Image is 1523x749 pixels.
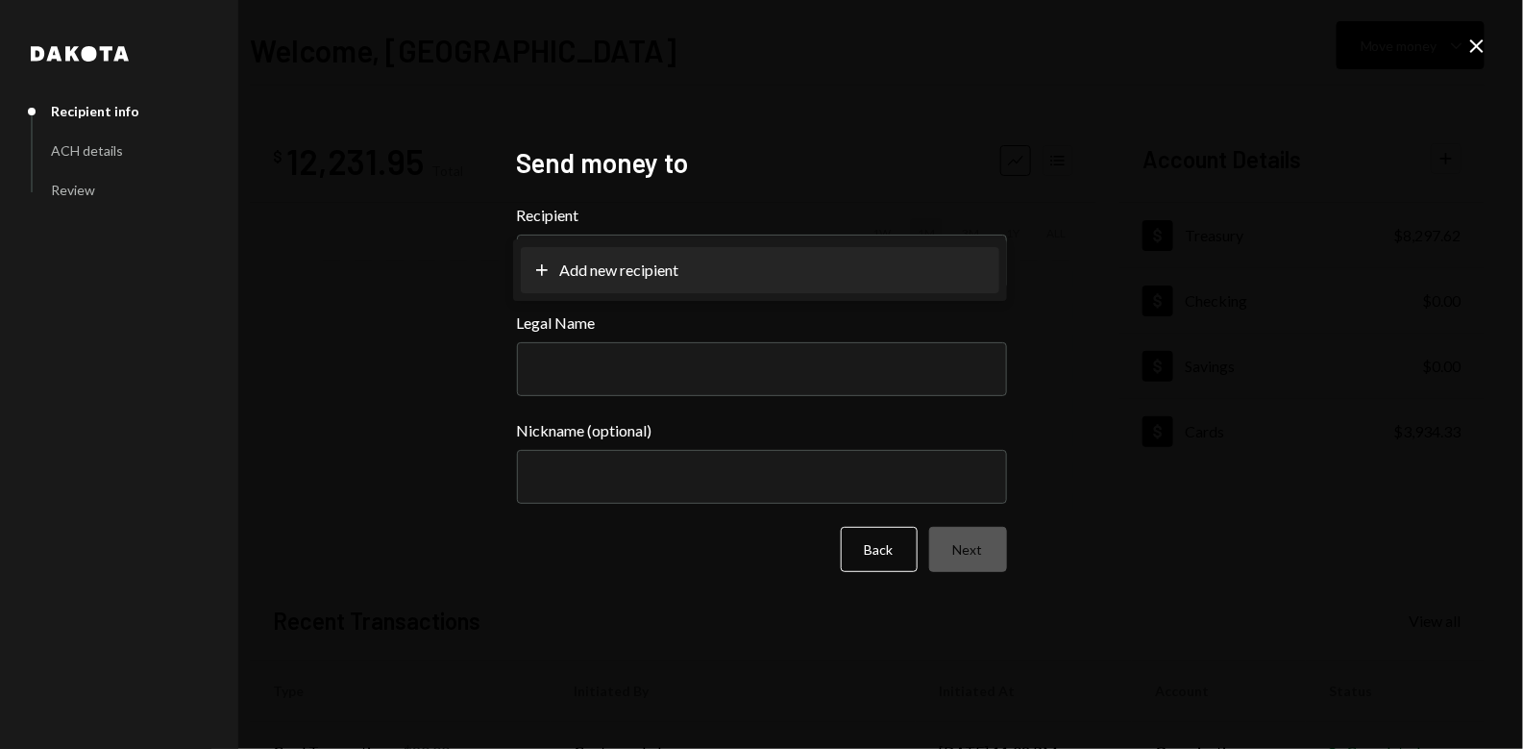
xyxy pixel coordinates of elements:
[517,419,1007,442] label: Nickname (optional)
[51,142,123,159] div: ACH details
[517,144,1007,182] h2: Send money to
[517,312,1007,335] label: Legal Name
[51,103,139,119] div: Recipient info
[559,259,678,282] span: Add new recipient
[517,204,1007,227] label: Recipient
[51,182,95,198] div: Review
[841,527,918,572] button: Back
[517,235,1007,288] button: Recipient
